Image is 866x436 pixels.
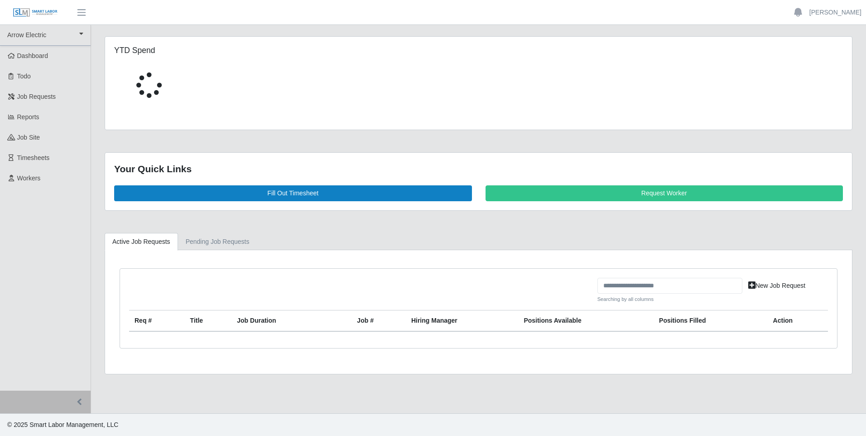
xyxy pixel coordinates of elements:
[351,310,406,332] th: Job #
[185,310,232,332] th: Title
[654,310,768,332] th: Positions Filled
[114,162,843,176] div: Your Quick Links
[231,310,330,332] th: Job Duration
[597,296,742,303] small: Searching by all columns
[742,278,812,294] a: New Job Request
[486,185,843,201] a: Request Worker
[17,134,40,141] span: job site
[17,113,39,121] span: Reports
[17,73,31,80] span: Todo
[17,154,50,161] span: Timesheets
[809,8,861,17] a: [PERSON_NAME]
[13,8,58,18] img: SLM Logo
[105,233,178,251] a: Active Job Requests
[114,185,472,201] a: Fill Out Timesheet
[7,421,118,428] span: © 2025 Smart Labor Management, LLC
[768,310,828,332] th: Action
[17,52,48,59] span: Dashboard
[114,46,348,55] h5: YTD Spend
[17,174,41,182] span: Workers
[17,93,56,100] span: Job Requests
[406,310,518,332] th: Hiring Manager
[129,310,185,332] th: Req #
[178,233,257,251] a: Pending Job Requests
[518,310,654,332] th: Positions Available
